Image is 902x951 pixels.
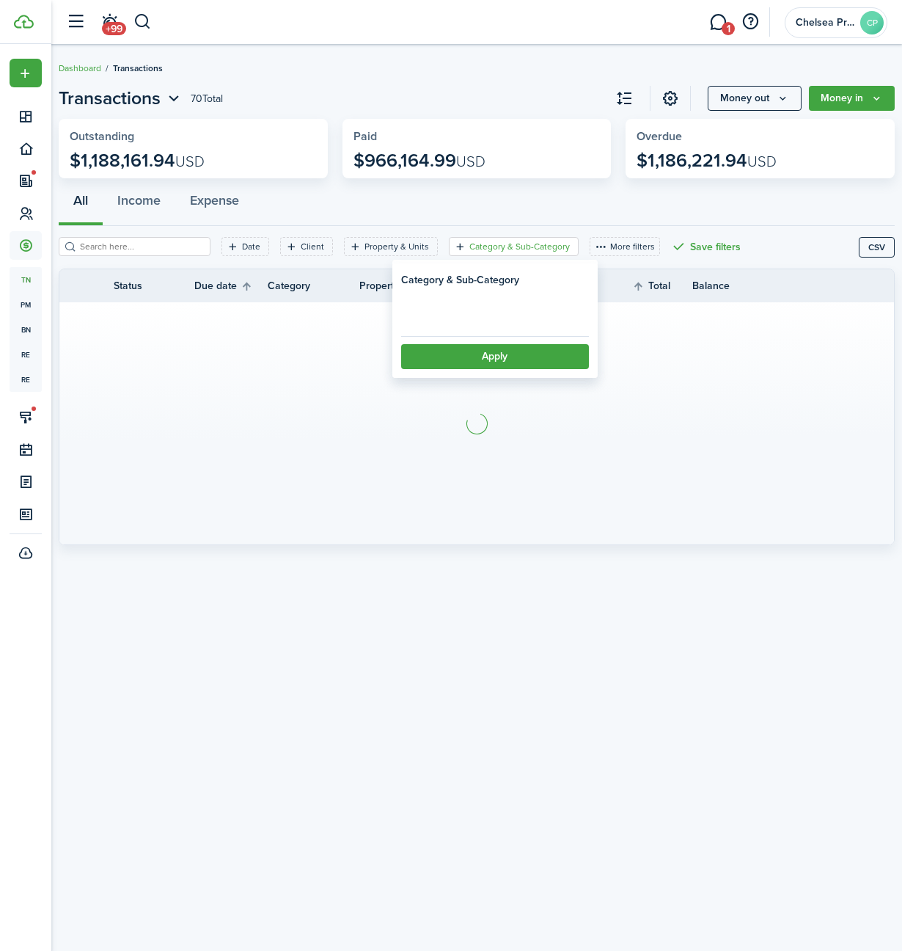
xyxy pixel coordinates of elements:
button: Income [103,182,175,226]
th: Balance [692,278,780,294]
filter-tag-label: Category & Sub-Category [469,240,570,253]
widget-stats-title: Paid [353,130,601,143]
button: Save filters [671,237,741,256]
button: Search [133,10,152,34]
a: re [10,342,42,367]
p: $966,164.99 [353,150,485,171]
span: Transactions [113,62,163,75]
p: $1,186,221.94 [637,150,777,171]
button: Money in [809,86,895,111]
span: USD [456,150,485,172]
avatar-text: CP [860,11,884,34]
span: Chelsea Properties Group, LLC [796,18,854,28]
button: Open menu [708,86,802,111]
th: Category [268,278,359,294]
p: $1,188,161.94 [70,150,205,171]
button: Open menu [59,85,183,112]
filter-tag-label: Property & Units [364,240,429,253]
span: USD [175,150,205,172]
th: Sort [194,277,268,295]
widget-stats-title: Outstanding [70,130,317,143]
a: Dashboard [59,62,101,75]
button: Money out [708,86,802,111]
span: Transactions [59,85,161,112]
a: bn [10,317,42,342]
h3: Category & Sub-Category [401,272,519,288]
th: Status [114,278,194,294]
filter-tag: Open filter [449,237,579,256]
button: Transactions [59,85,183,112]
button: Open menu [10,59,42,87]
button: Open sidebar [62,8,89,36]
a: tn [10,267,42,292]
button: Apply [401,344,589,369]
filter-tag: Open filter [280,237,333,256]
th: Sort [632,277,692,295]
span: 1 [722,22,735,35]
a: Messaging [704,4,732,41]
th: Property [359,278,497,294]
widget-stats-title: Overdue [637,130,884,143]
img: Loading [464,411,490,437]
filter-tag: Open filter [221,237,269,256]
filter-tag: Open filter [344,237,438,256]
filter-tag-label: Client [301,240,324,253]
button: Open resource center [738,10,763,34]
header-page-total: 70 Total [191,91,223,106]
a: Notifications [95,4,123,41]
button: CSV [859,237,895,258]
a: pm [10,292,42,317]
filter-tag-label: Date [242,240,260,253]
a: re [10,367,42,392]
input: Search here... [76,240,205,254]
span: USD [747,150,777,172]
img: TenantCloud [14,15,34,29]
button: More filters [590,237,660,256]
button: Expense [175,182,254,226]
span: +99 [102,22,126,35]
button: Open menu [809,86,895,111]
